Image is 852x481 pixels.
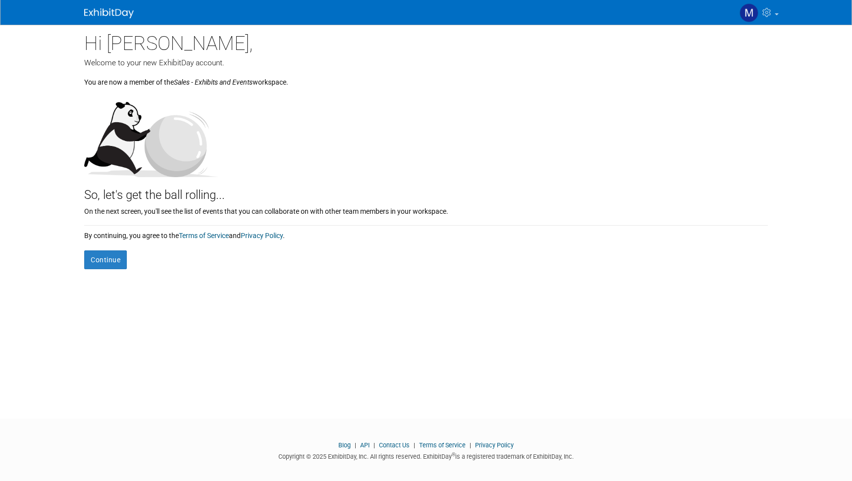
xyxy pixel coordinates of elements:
[84,226,768,240] div: By continuing, you agree to the and .
[419,441,466,449] a: Terms of Service
[84,8,134,18] img: ExhibitDay
[84,204,768,216] div: On the next screen, you'll see the list of events that you can collaborate on with other team mem...
[352,441,359,449] span: |
[740,3,758,22] img: Melissa Fowler
[475,441,514,449] a: Privacy Policy
[467,441,474,449] span: |
[241,232,283,240] a: Privacy Policy
[84,57,768,68] div: Welcome to your new ExhibitDay account.
[84,25,768,57] div: Hi [PERSON_NAME],
[379,441,410,449] a: Contact Us
[84,68,768,87] div: You are now a member of the workspace.
[84,177,768,204] div: So, let's get the ball rolling...
[360,441,370,449] a: API
[338,441,351,449] a: Blog
[84,250,127,269] button: Continue
[84,92,218,177] img: Let's get the ball rolling
[452,452,455,457] sup: ®
[411,441,418,449] span: |
[371,441,377,449] span: |
[174,78,253,86] i: Sales - Exhibits and Events
[179,232,229,240] a: Terms of Service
